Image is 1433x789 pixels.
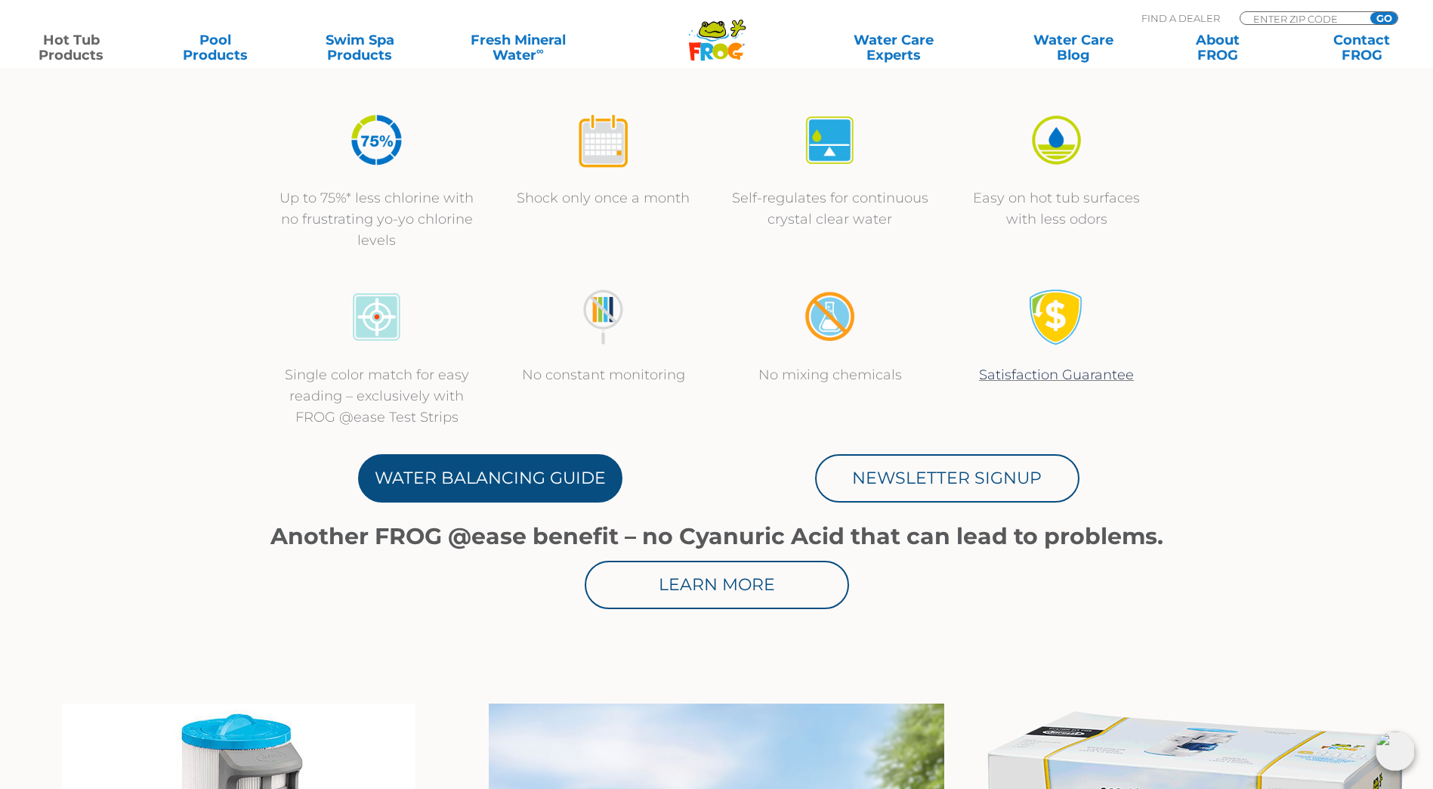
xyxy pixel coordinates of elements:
a: Swim SpaProducts [304,32,416,63]
img: icon-atease-easy-on [1028,112,1085,169]
p: Shock only once a month [505,187,702,209]
a: Newsletter Signup [815,454,1079,503]
p: No constant monitoring [505,364,702,385]
img: icon-atease-color-match [348,289,405,345]
sup: ∞ [536,45,544,57]
a: Water Balancing Guide [358,454,622,503]
p: Self-regulates for continuous crystal clear water [732,187,928,230]
p: Up to 75%* less chlorine with no frustrating yo-yo chlorine levels [279,187,475,251]
a: Hot TubProducts [15,32,128,63]
p: Find A Dealer [1141,11,1220,25]
img: Satisfaction Guarantee Icon [1028,289,1085,345]
img: no-mixing1 [801,289,858,345]
a: Water CareBlog [1017,32,1129,63]
a: Learn More [585,561,849,609]
img: no-constant-monitoring1 [575,289,632,345]
a: Fresh MineralWater∞ [448,32,588,63]
img: icon-atease-75percent-less [348,112,405,169]
img: icon-atease-shock-once [575,112,632,169]
input: GO [1370,12,1397,24]
h1: Another FROG @ease benefit – no Cyanuric Acid that can lead to problems. [264,524,1170,549]
a: PoolProducts [159,32,272,63]
input: Zip Code Form [1252,12,1354,25]
p: Single color match for easy reading – exclusively with FROG @ease Test Strips [279,364,475,428]
img: icon-atease-self-regulates [801,112,858,169]
a: ContactFROG [1305,32,1418,63]
p: Easy on hot tub surfaces with less odors [959,187,1155,230]
a: Satisfaction Guarantee [979,367,1134,383]
img: openIcon [1376,732,1415,771]
a: AboutFROG [1161,32,1274,63]
p: No mixing chemicals [732,364,928,385]
a: Water CareExperts [803,32,985,63]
